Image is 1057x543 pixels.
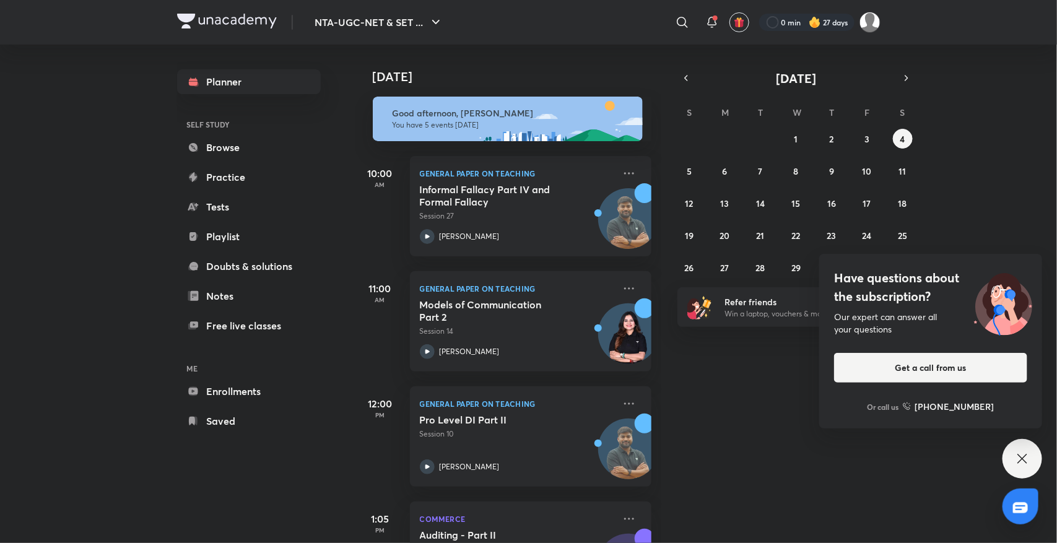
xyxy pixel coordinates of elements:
span: [DATE] [776,70,816,87]
abbr: Saturday [900,106,905,118]
abbr: October 22, 2025 [791,230,800,241]
button: October 6, 2025 [715,161,735,181]
p: Session 14 [420,326,614,337]
abbr: October 6, 2025 [723,165,728,177]
h5: Pro Level DI Part II [420,414,574,426]
button: October 25, 2025 [893,225,913,245]
p: Or call us [868,401,899,412]
p: General Paper on Teaching [420,396,614,411]
abbr: October 24, 2025 [863,230,872,241]
abbr: October 10, 2025 [863,165,872,177]
button: NTA-UGC-NET & SET ... [308,10,451,35]
abbr: October 1, 2025 [794,133,798,145]
abbr: October 21, 2025 [757,230,765,241]
div: Our expert can answer all your questions [834,311,1027,336]
a: Tests [177,194,321,219]
h6: Good afternoon, [PERSON_NAME] [393,108,632,119]
p: PM [355,526,405,534]
img: afternoon [373,97,643,141]
button: October 19, 2025 [679,225,699,245]
p: [PERSON_NAME] [440,346,500,357]
a: Free live classes [177,313,321,338]
p: [PERSON_NAME] [440,231,500,242]
p: You have 5 events [DATE] [393,120,632,130]
img: avatar [734,17,745,28]
abbr: October 12, 2025 [685,198,694,209]
button: October 27, 2025 [715,258,735,277]
p: [PERSON_NAME] [440,461,500,472]
a: Playlist [177,224,321,249]
button: October 11, 2025 [893,161,913,181]
p: Commerce [420,511,614,526]
p: General Paper on Teaching [420,281,614,296]
button: October 21, 2025 [750,225,770,245]
button: October 7, 2025 [750,161,770,181]
button: October 22, 2025 [786,225,806,245]
abbr: October 20, 2025 [720,230,730,241]
img: Avatar [599,310,658,370]
abbr: Wednesday [793,106,801,118]
button: [DATE] [695,69,898,87]
abbr: October 11, 2025 [899,165,907,177]
img: Avatar [599,425,658,485]
button: October 18, 2025 [893,193,913,213]
img: Company Logo [177,14,277,28]
img: streak [809,16,821,28]
button: October 1, 2025 [786,129,806,149]
h5: Informal Fallacy Part IV and Formal Fallacy [420,183,574,208]
abbr: October 15, 2025 [791,198,800,209]
button: October 3, 2025 [857,129,877,149]
abbr: Monday [722,106,729,118]
p: AM [355,296,405,303]
button: October 20, 2025 [715,225,735,245]
abbr: Thursday [829,106,834,118]
abbr: Friday [864,106,869,118]
a: Browse [177,135,321,160]
h5: 11:00 [355,281,405,296]
abbr: October 29, 2025 [791,262,801,274]
h5: Auditing - Part II [420,529,574,541]
button: October 12, 2025 [679,193,699,213]
button: October 14, 2025 [750,193,770,213]
p: General Paper on Teaching [420,166,614,181]
button: avatar [729,12,749,32]
button: October 15, 2025 [786,193,806,213]
button: October 26, 2025 [679,258,699,277]
abbr: October 23, 2025 [827,230,836,241]
h4: [DATE] [373,69,664,84]
img: Avatar [599,195,658,254]
abbr: October 4, 2025 [900,133,905,145]
p: Win a laptop, vouchers & more [724,308,877,319]
abbr: October 26, 2025 [685,262,694,274]
a: Enrollments [177,379,321,404]
button: October 23, 2025 [822,225,842,245]
img: referral [687,295,712,319]
button: October 9, 2025 [822,161,842,181]
h6: SELF STUDY [177,114,321,135]
abbr: Sunday [687,106,692,118]
h5: 1:05 [355,511,405,526]
img: ttu_illustration_new.svg [964,269,1042,336]
p: PM [355,411,405,419]
button: October 16, 2025 [822,193,842,213]
a: Saved [177,409,321,433]
abbr: October 17, 2025 [863,198,871,209]
img: Sakshi Nath [859,12,881,33]
h6: [PHONE_NUMBER] [915,400,994,413]
button: October 10, 2025 [857,161,877,181]
abbr: October 18, 2025 [898,198,907,209]
p: Session 10 [420,428,614,440]
button: October 4, 2025 [893,129,913,149]
button: October 28, 2025 [750,258,770,277]
h5: 12:00 [355,396,405,411]
button: October 8, 2025 [786,161,806,181]
abbr: October 7, 2025 [759,165,763,177]
button: October 2, 2025 [822,129,842,149]
abbr: October 14, 2025 [756,198,765,209]
abbr: October 19, 2025 [685,230,694,241]
a: Practice [177,165,321,189]
a: Planner [177,69,321,94]
h6: ME [177,358,321,379]
p: Session 27 [420,211,614,222]
h6: Refer friends [724,295,877,308]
